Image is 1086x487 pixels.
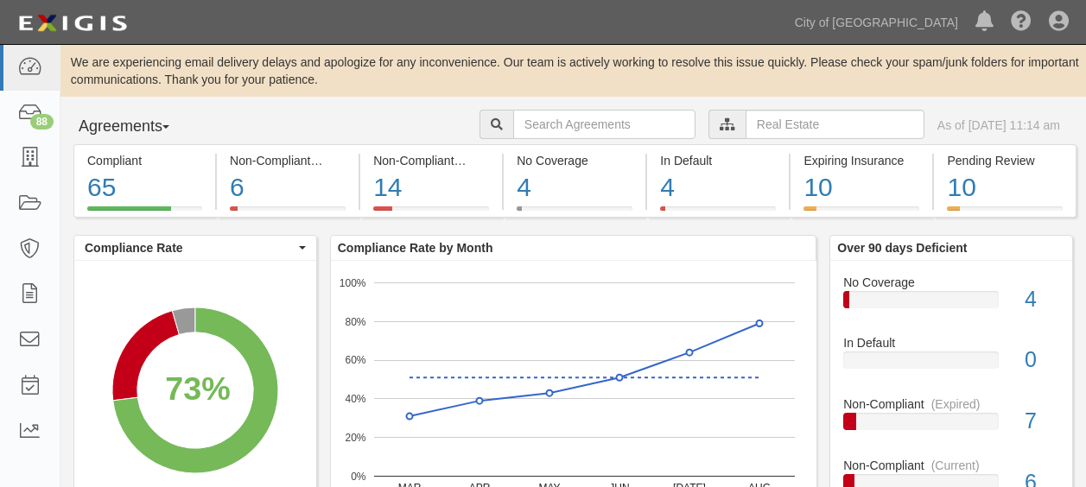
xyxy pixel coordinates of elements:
[931,395,981,413] div: (Expired)
[517,169,632,206] div: 4
[1012,345,1072,376] div: 0
[947,169,1062,206] div: 10
[513,110,695,139] input: Search Agreements
[830,334,1072,351] div: In Default
[60,54,1086,88] div: We are experiencing email delivery delays and apologize for any inconvenience. Our team is active...
[317,152,365,169] div: (Current)
[360,206,502,220] a: Non-Compliant(Expired)14
[85,239,295,256] span: Compliance Rate
[937,117,1060,134] div: As of [DATE] 11:14 am
[843,395,1059,457] a: Non-Compliant(Expired)7
[230,152,346,169] div: Non-Compliant (Current)
[373,169,489,206] div: 14
[660,152,776,169] div: In Default
[73,110,203,144] button: Agreements
[843,274,1059,335] a: No Coverage4
[786,5,967,40] a: City of [GEOGRAPHIC_DATA]
[87,152,202,169] div: Compliant
[843,334,1059,395] a: In Default0
[830,274,1072,291] div: No Coverage
[803,169,919,206] div: 10
[13,8,132,39] img: logo-5460c22ac91f19d4615b14bd174203de0afe785f0fc80cf4dbbc73dc1793850b.png
[791,206,932,220] a: Expiring Insurance10
[647,206,789,220] a: In Default4
[87,169,202,206] div: 65
[73,206,215,220] a: Compliant65
[74,236,316,260] button: Compliance Rate
[504,206,645,220] a: No Coverage4
[947,152,1062,169] div: Pending Review
[830,457,1072,474] div: Non-Compliant
[931,457,980,474] div: (Current)
[373,152,489,169] div: Non-Compliant (Expired)
[830,395,1072,413] div: Non-Compliant
[345,354,365,366] text: 60%
[351,470,366,482] text: 0%
[660,169,776,206] div: 4
[1012,406,1072,437] div: 7
[345,393,365,405] text: 40%
[934,206,1076,220] a: Pending Review10
[338,241,493,255] b: Compliance Rate by Month
[345,315,365,327] text: 80%
[461,152,511,169] div: (Expired)
[30,114,54,130] div: 88
[803,152,919,169] div: Expiring Insurance
[230,169,346,206] div: 6
[217,206,359,220] a: Non-Compliant(Current)6
[746,110,924,139] input: Real Estate
[340,276,366,288] text: 100%
[1012,284,1072,315] div: 4
[517,152,632,169] div: No Coverage
[165,366,230,413] div: 73%
[1011,12,1032,33] i: Help Center - Complianz
[837,241,967,255] b: Over 90 days Deficient
[345,432,365,444] text: 20%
